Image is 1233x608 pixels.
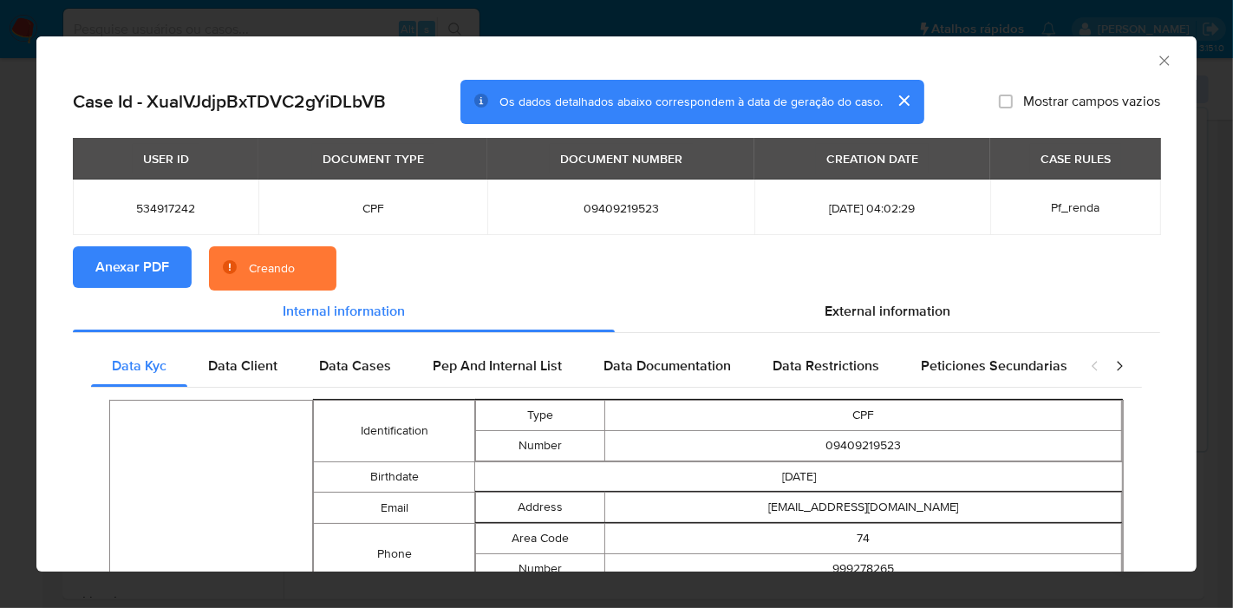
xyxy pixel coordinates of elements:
span: Pep And Internal List [433,356,562,376]
span: Pf_renda [1051,199,1099,216]
span: Data Client [208,356,277,376]
td: Number [476,554,605,585]
button: Fechar a janela [1156,52,1171,68]
td: Email [313,493,475,524]
div: USER ID [133,144,199,173]
td: Type [476,401,605,431]
div: DOCUMENT NUMBER [550,144,693,173]
td: Area Code [476,524,605,554]
h2: Case Id - XualVJdjpBxTDVC2gYiDLbVB [73,90,386,113]
td: CPF [605,401,1122,431]
td: Number [476,431,605,461]
div: Detailed info [73,291,1160,332]
span: Os dados detalhados abaixo correspondem à data de geração do caso. [499,93,883,110]
td: Birthdate [313,462,475,493]
td: Address [476,493,605,523]
span: [DATE] 04:02:29 [775,200,969,216]
button: cerrar [883,80,924,121]
span: Peticiones Secundarias [921,356,1067,376]
span: Anexar PDF [95,248,169,286]
div: Detailed internal info [91,345,1073,387]
td: [DATE] [475,462,1123,493]
td: 74 [605,524,1122,554]
span: Internal information [283,301,405,321]
td: 09409219523 [605,431,1122,461]
span: Data Cases [319,356,391,376]
span: 534917242 [94,200,238,216]
span: Data Kyc [112,356,166,376]
span: External information [825,301,950,321]
span: Data Documentation [603,356,731,376]
span: CPF [279,200,466,216]
div: Creando [249,260,295,278]
div: CASE RULES [1030,144,1121,173]
span: Data Restrictions [773,356,879,376]
span: 09409219523 [508,200,734,216]
input: Mostrar campos vazios [999,95,1013,108]
td: 999278265 [605,554,1122,585]
div: CREATION DATE [816,144,929,173]
div: closure-recommendation-modal [36,36,1197,572]
td: [EMAIL_ADDRESS][DOMAIN_NAME] [605,493,1122,523]
div: DOCUMENT TYPE [312,144,434,173]
td: Identification [313,401,475,462]
td: Phone [313,524,475,585]
span: Mostrar campos vazios [1023,93,1160,110]
button: Anexar PDF [73,246,192,288]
